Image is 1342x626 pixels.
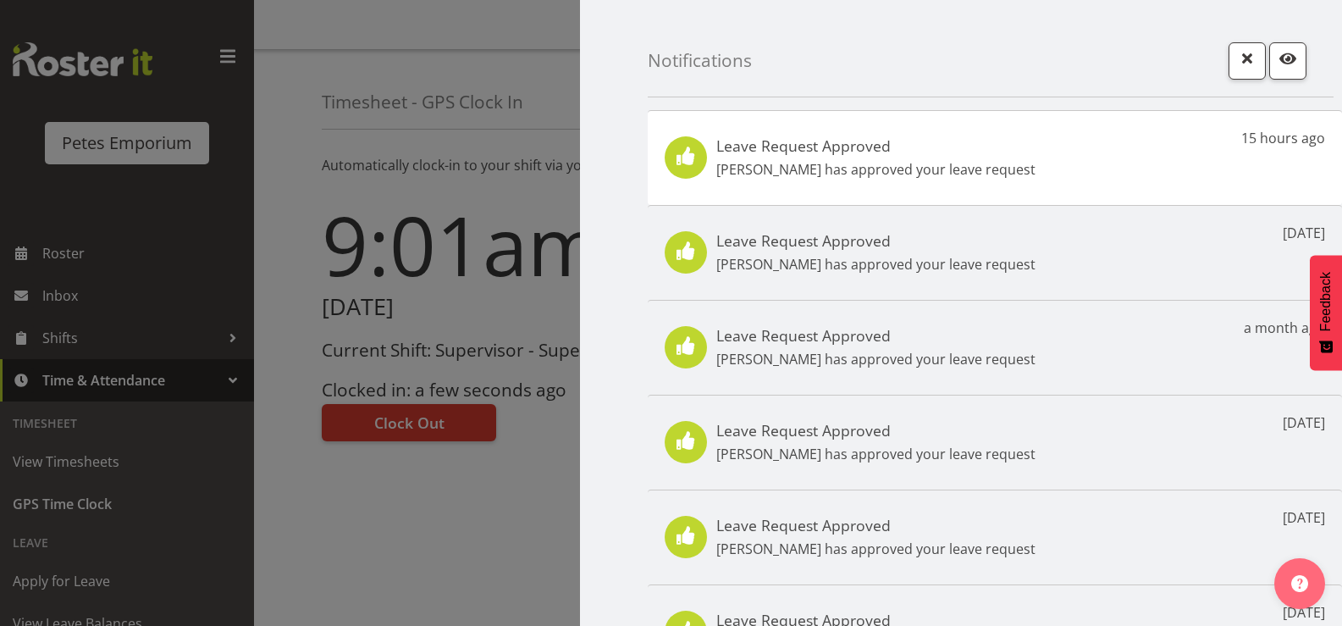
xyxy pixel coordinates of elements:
[1283,602,1325,623] p: [DATE]
[716,349,1035,369] p: [PERSON_NAME] has approved your leave request
[716,159,1035,180] p: [PERSON_NAME] has approved your leave request
[716,326,1035,345] h5: Leave Request Approved
[1269,42,1306,80] button: Mark as read
[716,421,1035,440] h5: Leave Request Approved
[716,231,1035,250] h5: Leave Request Approved
[1244,318,1325,338] p: a month ago
[1291,575,1308,592] img: help-xxl-2.png
[716,254,1035,274] p: [PERSON_NAME] has approved your leave request
[1241,128,1325,148] p: 15 hours ago
[1229,42,1266,80] button: Close
[716,136,1035,155] h5: Leave Request Approved
[1283,507,1325,528] p: [DATE]
[716,444,1035,464] p: [PERSON_NAME] has approved your leave request
[1283,413,1325,433] p: [DATE]
[1283,223,1325,243] p: [DATE]
[716,539,1035,559] p: [PERSON_NAME] has approved your leave request
[648,51,752,70] h4: Notifications
[1310,255,1342,370] button: Feedback - Show survey
[1318,272,1334,331] span: Feedback
[716,516,1035,535] h5: Leave Request Approved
